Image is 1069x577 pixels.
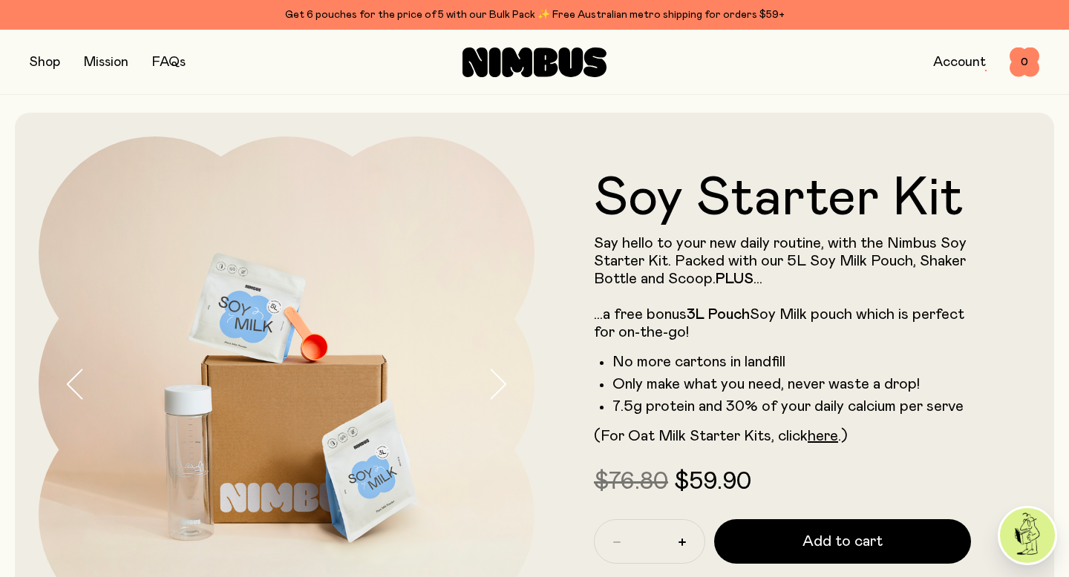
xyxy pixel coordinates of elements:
img: agent [1000,508,1055,563]
a: Account [933,56,986,69]
span: (For Oat Milk Starter Kits, click [594,429,808,444]
span: $59.90 [674,470,751,494]
li: No more cartons in landfill [612,353,971,371]
span: Add to cart [802,531,883,552]
button: Add to cart [714,519,971,564]
div: Get 6 pouches for the price of 5 with our Bulk Pack ✨ Free Australian metro shipping for orders $59+ [30,6,1039,24]
li: Only make what you need, never waste a drop! [612,375,971,393]
p: Say hello to your new daily routine, with the Nimbus Soy Starter Kit. Packed with our 5L Soy Milk... [594,234,971,341]
a: FAQs [152,56,186,69]
strong: PLUS [716,271,753,286]
a: Mission [84,56,128,69]
span: $76.80 [594,470,668,494]
button: 0 [1010,47,1039,77]
a: here [808,429,838,444]
li: 7.5g protein and 30% of your daily calcium per serve [612,398,971,415]
strong: Pouch [708,307,750,322]
span: .) [838,429,848,444]
h1: Soy Starter Kit [594,172,971,225]
strong: 3L [687,307,705,322]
